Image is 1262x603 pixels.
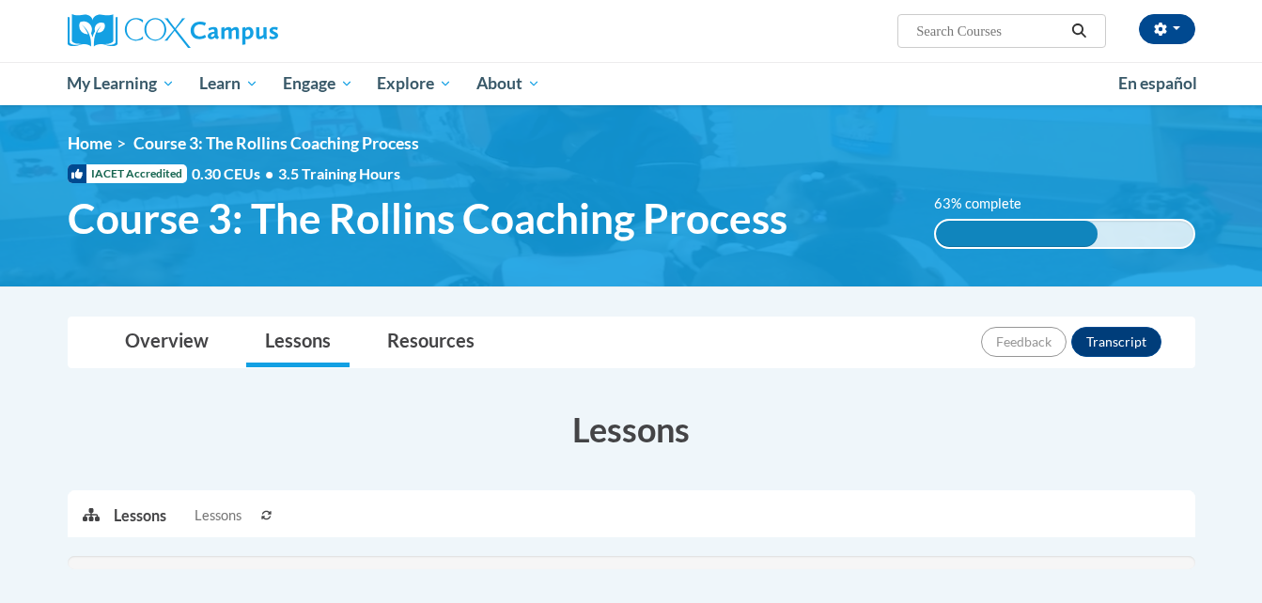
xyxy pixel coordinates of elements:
span: My Learning [67,72,175,95]
label: 63% complete [934,193,1042,214]
a: About [464,62,553,105]
button: Search [1065,20,1093,42]
span: 0.30 CEUs [192,163,278,184]
h3: Lessons [68,406,1195,453]
input: Search Courses [914,20,1065,42]
a: Explore [365,62,464,105]
span: 3.5 Training Hours [278,164,400,182]
a: En español [1106,64,1209,103]
a: Cox Campus [68,14,425,48]
span: Lessons [195,505,241,526]
a: Resources [368,317,493,367]
button: Account Settings [1139,14,1195,44]
span: En español [1118,73,1197,93]
span: Engage [283,72,353,95]
a: Lessons [246,317,350,367]
a: Learn [187,62,271,105]
span: Explore [377,72,452,95]
span: Learn [199,72,258,95]
div: 63% complete [936,221,1098,247]
span: IACET Accredited [68,164,187,183]
span: Course 3: The Rollins Coaching Process [133,133,419,153]
span: Course 3: The Rollins Coaching Process [68,193,787,243]
p: Lessons [114,505,166,526]
a: Overview [106,317,227,367]
div: Main menu [39,62,1223,105]
a: Home [68,133,112,153]
button: Feedback [981,327,1067,357]
span: About [476,72,540,95]
span: • [265,164,273,182]
a: My Learning [55,62,188,105]
img: Cox Campus [68,14,278,48]
a: Engage [271,62,366,105]
button: Transcript [1071,327,1161,357]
